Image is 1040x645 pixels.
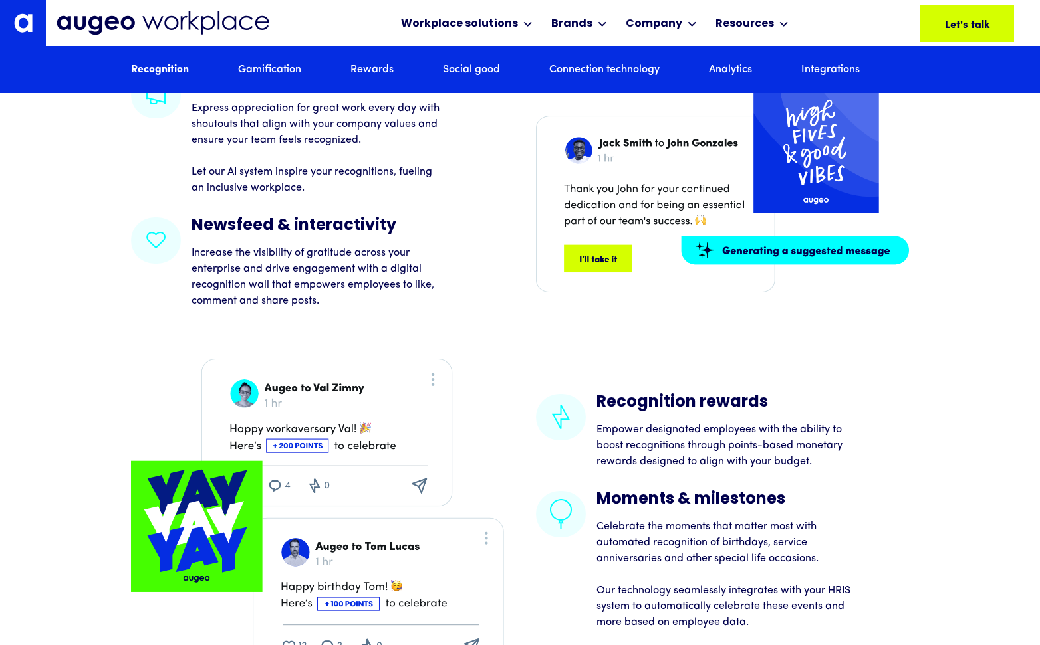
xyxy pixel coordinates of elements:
div: Company [626,16,682,32]
p: Express appreciation for great work every day with shoutouts that align with your company values ... [192,100,447,196]
h4: Newsfeed & interactivity [192,217,447,234]
a: Social good [443,62,500,77]
div: Brands [551,16,592,32]
a: Rewards [350,62,394,77]
a: Recognition [131,62,189,77]
a: Let's talk [920,5,1014,42]
a: Analytics [709,62,752,77]
a: Connection technology [549,62,660,77]
p: Celebrate the moments that matter most with automated recognition of birthdays, service anniversa... [596,519,852,630]
img: Augeo Workplace business unit full logo in mignight blue. [57,11,269,35]
h4: Moments & milestones [596,491,852,508]
div: Resources [715,16,774,32]
a: Integrations [801,62,860,77]
h4: Recognition rewards [596,394,852,411]
p: Empower designated employees with the ability to boost recognitions through points-based monetary... [596,422,852,470]
p: Increase the visibility of gratitude across your enterprise and drive engagement with a digital r... [192,245,447,309]
a: Gamification [238,62,301,77]
img: Augeo's "a" monogram decorative logo in white. [14,13,33,32]
div: Workplace solutions [401,16,518,32]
